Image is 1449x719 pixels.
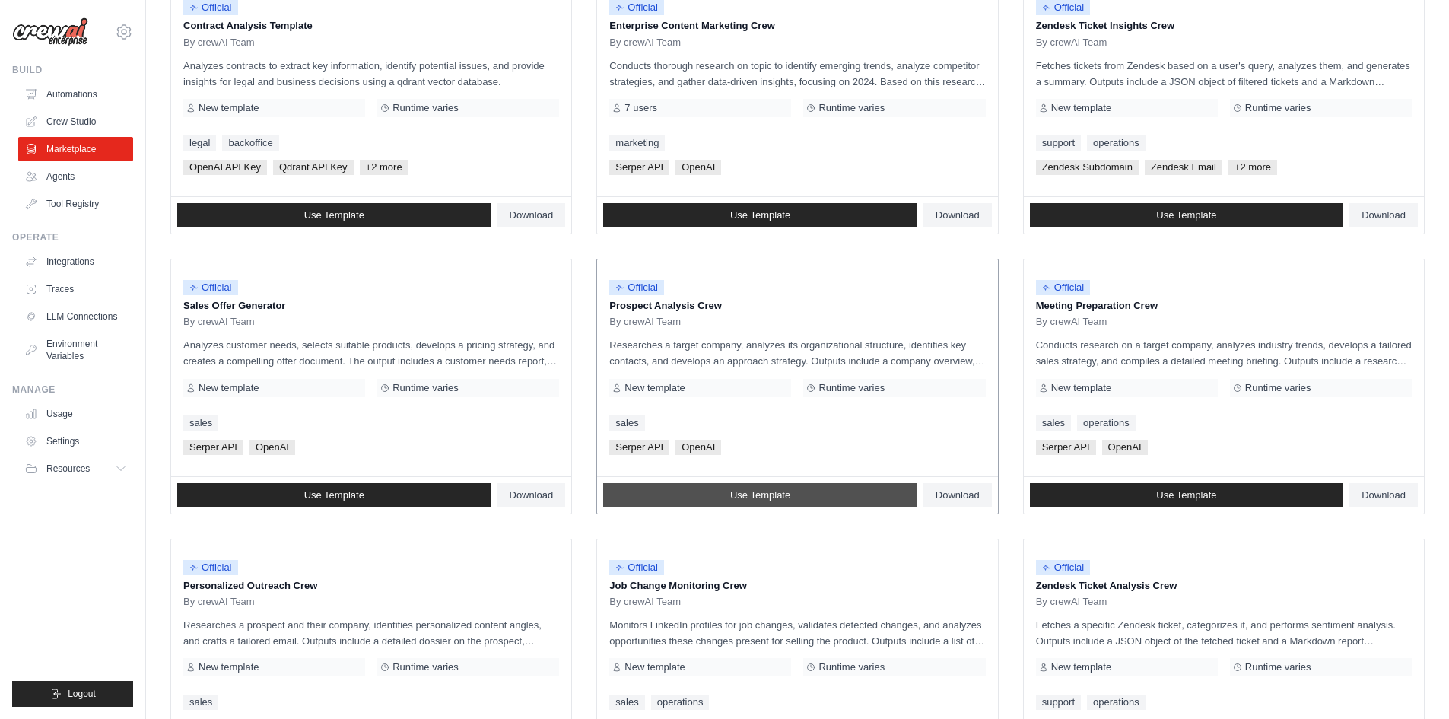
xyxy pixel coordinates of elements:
a: Marketplace [18,137,133,161]
a: sales [183,695,218,710]
a: Integrations [18,250,133,274]
span: Use Template [304,209,364,221]
p: Researches a prospect and their company, identifies personalized content angles, and crafts a tai... [183,617,559,649]
p: Analyzes contracts to extract key information, identify potential issues, and provide insights fo... [183,58,559,90]
a: operations [1087,695,1146,710]
span: 7 users [624,102,657,114]
span: Runtime varies [392,382,459,394]
div: Manage [12,383,133,396]
span: Download [936,209,980,221]
span: New template [199,102,259,114]
span: OpenAI API Key [183,160,267,175]
span: By crewAI Team [609,37,681,49]
p: Meeting Preparation Crew [1036,298,1412,313]
span: Official [1036,560,1091,575]
span: Use Template [730,489,790,501]
img: Logo [12,17,88,46]
a: sales [1036,415,1071,431]
span: Use Template [730,209,790,221]
p: Analyzes customer needs, selects suitable products, develops a pricing strategy, and creates a co... [183,337,559,369]
p: Sales Offer Generator [183,298,559,313]
p: Job Change Monitoring Crew [609,578,985,593]
span: New template [1051,382,1111,394]
p: Zendesk Ticket Analysis Crew [1036,578,1412,593]
span: +2 more [360,160,408,175]
span: Serper API [1036,440,1096,455]
span: Download [936,489,980,501]
a: Download [1349,483,1418,507]
span: Zendesk Email [1145,160,1222,175]
span: Download [510,209,554,221]
a: Use Template [603,203,917,227]
span: Official [609,560,664,575]
a: marketing [609,135,665,151]
span: Logout [68,688,96,700]
span: Download [1362,209,1406,221]
span: Serper API [609,440,669,455]
div: Build [12,64,133,76]
a: Use Template [603,483,917,507]
span: Use Template [1156,209,1216,221]
p: Conducts research on a target company, analyzes industry trends, develops a tailored sales strate... [1036,337,1412,369]
span: New template [1051,661,1111,673]
span: Runtime varies [1245,382,1311,394]
span: OpenAI [249,440,295,455]
span: Official [609,280,664,295]
span: New template [1051,102,1111,114]
span: By crewAI Team [609,316,681,328]
span: Use Template [304,489,364,501]
a: Usage [18,402,133,426]
a: sales [183,415,218,431]
span: Runtime varies [392,661,459,673]
p: Prospect Analysis Crew [609,298,985,313]
span: New template [199,382,259,394]
p: Contract Analysis Template [183,18,559,33]
a: Download [923,483,992,507]
span: OpenAI [675,160,721,175]
a: operations [651,695,710,710]
a: LLM Connections [18,304,133,329]
span: By crewAI Team [1036,37,1107,49]
span: Use Template [1156,489,1216,501]
span: New template [199,661,259,673]
a: Settings [18,429,133,453]
a: legal [183,135,216,151]
a: Download [497,483,566,507]
a: Automations [18,82,133,107]
a: Download [923,203,992,227]
a: Use Template [1030,203,1344,227]
a: Agents [18,164,133,189]
a: backoffice [222,135,278,151]
a: Use Template [1030,483,1344,507]
p: Conducts thorough research on topic to identify emerging trends, analyze competitor strategies, a... [609,58,985,90]
span: Serper API [609,160,669,175]
a: sales [609,415,644,431]
a: operations [1077,415,1136,431]
p: Personalized Outreach Crew [183,578,559,593]
span: Runtime varies [818,661,885,673]
button: Resources [18,457,133,481]
span: By crewAI Team [183,37,255,49]
span: By crewAI Team [183,596,255,608]
p: Monitors LinkedIn profiles for job changes, validates detected changes, and analyzes opportunitie... [609,617,985,649]
span: By crewAI Team [1036,316,1107,328]
span: +2 more [1228,160,1277,175]
span: Serper API [183,440,243,455]
a: operations [1087,135,1146,151]
a: Download [497,203,566,227]
div: Operate [12,231,133,243]
span: Official [183,560,238,575]
a: Use Template [177,203,491,227]
a: Use Template [177,483,491,507]
span: Official [1036,280,1091,295]
p: Enterprise Content Marketing Crew [609,18,985,33]
span: Download [510,489,554,501]
span: Runtime varies [818,102,885,114]
span: Official [183,280,238,295]
a: Environment Variables [18,332,133,368]
a: support [1036,695,1081,710]
a: Traces [18,277,133,301]
span: New template [624,382,685,394]
p: Fetches tickets from Zendesk based on a user's query, analyzes them, and generates a summary. Out... [1036,58,1412,90]
span: By crewAI Team [183,316,255,328]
